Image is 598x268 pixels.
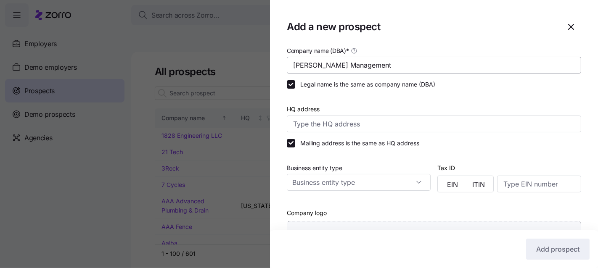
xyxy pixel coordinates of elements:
button: Add prospect [526,239,590,260]
input: Type the HQ address [287,116,581,132]
span: Add prospect [536,244,579,254]
input: Type company name [287,57,581,74]
input: Business entity type [287,174,431,191]
span: ITIN [472,181,485,188]
label: Mailing address is the same as HQ address [295,139,419,147]
span: Company name (DBA) * [287,47,349,55]
label: HQ address [287,105,320,114]
label: Company logo [287,208,327,218]
label: Tax ID [437,163,455,173]
label: Legal name is the same as company name (DBA) [295,80,435,89]
label: Business entity type [287,163,342,173]
input: Type EIN number [497,176,581,192]
h1: Add a new prospect [287,20,554,33]
span: EIN [447,181,458,188]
